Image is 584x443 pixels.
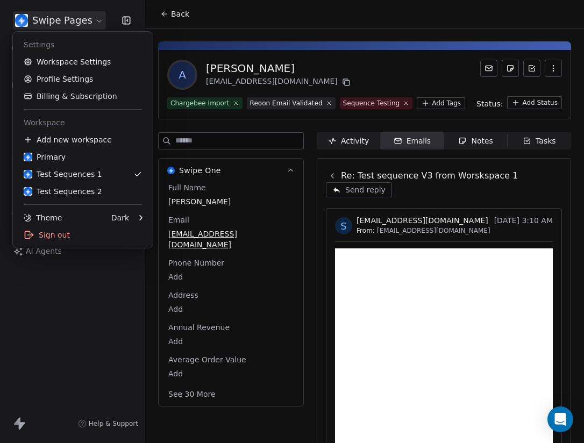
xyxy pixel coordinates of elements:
[17,114,148,131] div: Workspace
[17,131,148,148] div: Add new workspace
[17,226,148,244] div: Sign out
[24,186,102,197] div: Test Sequences 2
[17,53,148,70] a: Workspace Settings
[24,170,32,178] img: user_01J93QE9VH11XXZQZDP4TWZEES.jpg
[17,88,148,105] a: Billing & Subscription
[24,169,102,180] div: Test Sequences 1
[111,212,129,223] div: Dark
[24,152,66,162] div: Primary
[24,187,32,196] img: user_01J93QE9VH11XXZQZDP4TWZEES.jpg
[24,212,62,223] div: Theme
[17,70,148,88] a: Profile Settings
[17,36,148,53] div: Settings
[24,153,32,161] img: user_01J93QE9VH11XXZQZDP4TWZEES.jpg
